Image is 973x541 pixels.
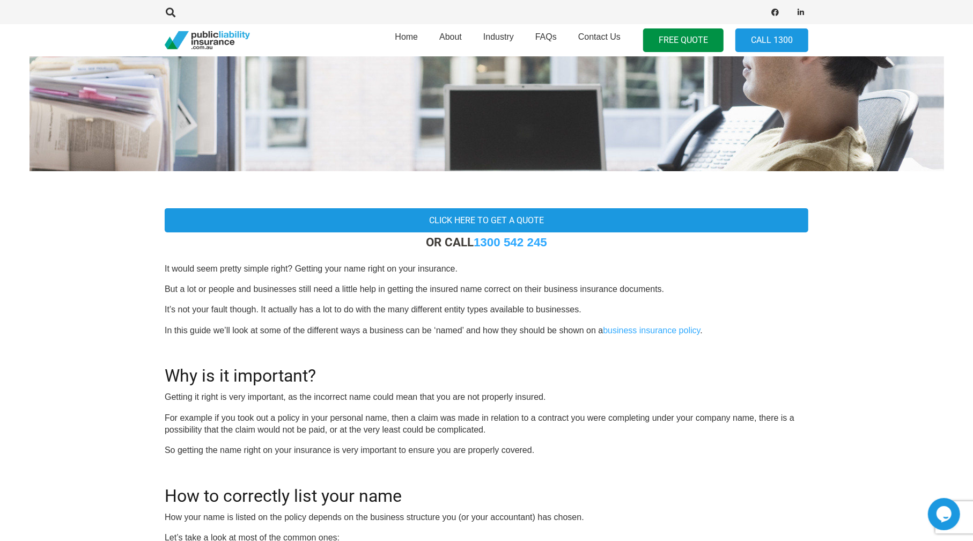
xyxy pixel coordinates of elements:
[768,5,783,20] a: Facebook
[165,304,808,316] p: It’s not your fault though. It actually has a lot to do with the many different entity types avai...
[429,21,473,60] a: About
[643,28,724,53] a: FREE QUOTE
[165,31,250,50] a: pli_logotransparent
[165,208,808,232] a: Click here to get a quote
[165,444,808,456] p: So getting the name right on your insurance is very important to ensure you are properly covered.
[384,21,429,60] a: Home
[735,28,808,53] a: Call 1300
[928,498,962,530] iframe: chat widget
[165,283,808,295] p: But a lot or people and businesses still need a little help in getting the insured name correct o...
[793,5,808,20] a: LinkedIn
[165,391,808,403] p: Getting it right is very important, as the incorrect name could mean that you are not properly in...
[395,32,418,41] span: Home
[535,32,557,41] span: FAQs
[165,263,808,275] p: It would seem pretty simple right? Getting your name right on your insurance.
[567,21,631,60] a: Contact Us
[165,473,808,506] h2: How to correctly list your name
[525,21,567,60] a: FAQs
[160,8,181,17] a: Search
[165,325,808,337] p: In this guide we’ll look at some of the different ways a business can be ‘named’ and how they sho...
[165,353,808,386] h2: Why is it important?
[426,235,547,249] strong: OR CALL
[603,326,700,335] a: business insurance policy
[473,21,525,60] a: Industry
[474,236,547,249] a: 1300 542 245
[483,32,514,41] span: Industry
[165,511,808,523] p: How your name is listed on the policy depends on the business structure you (or your accountant) ...
[165,412,808,436] p: For example if you took out a policy in your personal name, then a claim was made in relation to ...
[439,32,462,41] span: About
[578,32,621,41] span: Contact Us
